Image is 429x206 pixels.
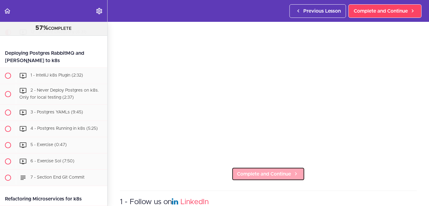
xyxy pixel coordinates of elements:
a: Previous Lesson [289,4,346,18]
span: 7 - Section End Git Commit [30,175,85,180]
span: 57% [36,25,49,31]
span: 1 - IntelliJ k8s Plugin (2:32) [30,73,83,77]
span: 4 - Postgres Running in k8s (5:25) [30,126,98,131]
a: LinkedIn [180,198,209,206]
span: Complete and Continue [237,170,291,178]
a: Complete and Continue [348,4,422,18]
div: COMPLETE [8,24,100,32]
svg: Settings Menu [96,7,103,15]
a: Complete and Continue [232,167,305,181]
span: 5 - Exercise (0:47) [30,143,67,147]
span: Previous Lesson [303,7,341,15]
span: 6 - Exercise Sol (7:50) [30,159,74,163]
span: 2 - Never Deploy Postgres on k8s. Only for local testing (2:37) [19,88,99,100]
span: Complete and Continue [354,7,408,15]
span: 3 - Postgres YAMLs (9:45) [30,110,83,114]
svg: Back to course curriculum [4,7,11,15]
